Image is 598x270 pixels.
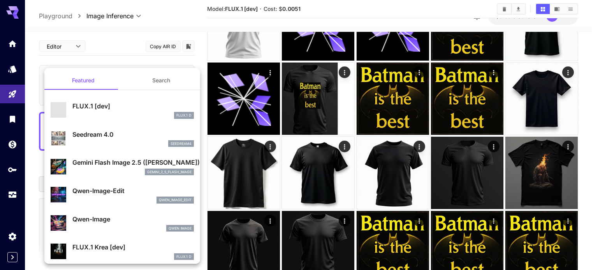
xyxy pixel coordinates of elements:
[44,71,122,90] button: Featured
[122,71,200,90] button: Search
[51,183,194,207] div: Qwen-Image-Editqwen_image_edit
[176,254,192,260] p: FLUX.1 D
[72,242,194,252] p: FLUX.1 Krea [dev]
[72,158,194,167] p: Gemini Flash Image 2.5 ([PERSON_NAME])
[51,211,194,235] div: Qwen-ImageQwen Image
[176,113,192,118] p: FLUX.1 D
[72,214,194,224] p: Qwen-Image
[51,155,194,178] div: Gemini Flash Image 2.5 ([PERSON_NAME])gemini_2_5_flash_image
[72,186,194,195] p: Qwen-Image-Edit
[171,141,192,146] p: seedream4
[72,101,194,111] p: FLUX.1 [dev]
[169,226,192,231] p: Qwen Image
[51,239,194,263] div: FLUX.1 Krea [dev]FLUX.1 D
[51,98,194,122] div: FLUX.1 [dev]FLUX.1 D
[159,197,192,203] p: qwen_image_edit
[72,130,194,139] p: Seedream 4.0
[147,169,192,175] p: gemini_2_5_flash_image
[51,127,194,150] div: Seedream 4.0seedream4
